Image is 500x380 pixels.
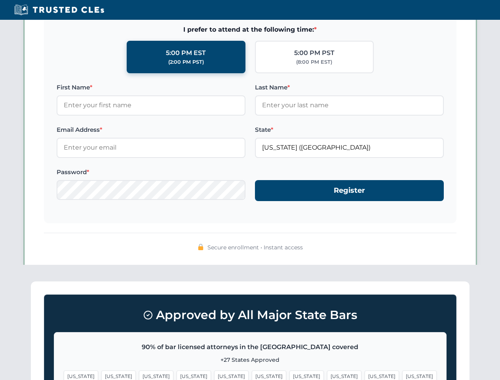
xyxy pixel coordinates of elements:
[168,58,204,66] div: (2:00 PM PST)
[57,138,245,158] input: Enter your email
[57,167,245,177] label: Password
[64,355,437,364] p: +27 States Approved
[198,244,204,250] img: 🔒
[166,48,206,58] div: 5:00 PM EST
[207,243,303,252] span: Secure enrollment • Instant access
[255,138,444,158] input: Florida (FL)
[54,304,447,326] h3: Approved by All Major State Bars
[255,95,444,115] input: Enter your last name
[57,95,245,115] input: Enter your first name
[12,4,106,16] img: Trusted CLEs
[57,83,245,92] label: First Name
[294,48,335,58] div: 5:00 PM PST
[64,342,437,352] p: 90% of bar licensed attorneys in the [GEOGRAPHIC_DATA] covered
[255,180,444,201] button: Register
[296,58,332,66] div: (8:00 PM EST)
[57,125,245,135] label: Email Address
[255,125,444,135] label: State
[57,25,444,35] span: I prefer to attend at the following time:
[255,83,444,92] label: Last Name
